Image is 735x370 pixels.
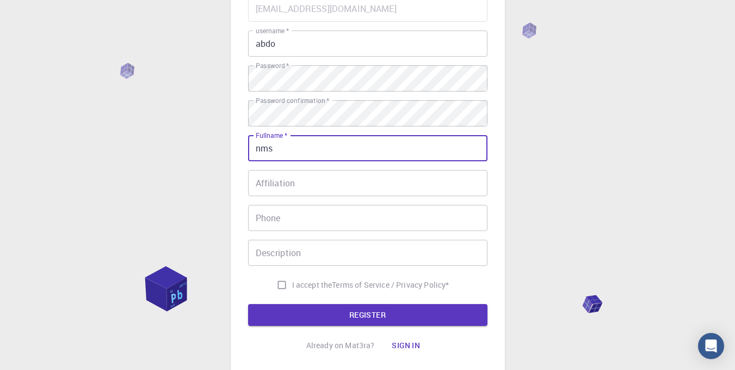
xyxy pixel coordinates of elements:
p: Already on Mat3ra? [306,340,375,351]
label: Password confirmation [256,96,329,105]
span: I accept the [292,280,332,290]
button: REGISTER [248,304,487,326]
label: Fullname [256,131,287,140]
button: Sign in [383,335,429,356]
div: Open Intercom Messenger [698,333,724,359]
label: Password [256,61,289,70]
a: Terms of Service / Privacy Policy* [332,280,449,290]
p: Terms of Service / Privacy Policy * [332,280,449,290]
label: username [256,26,289,35]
